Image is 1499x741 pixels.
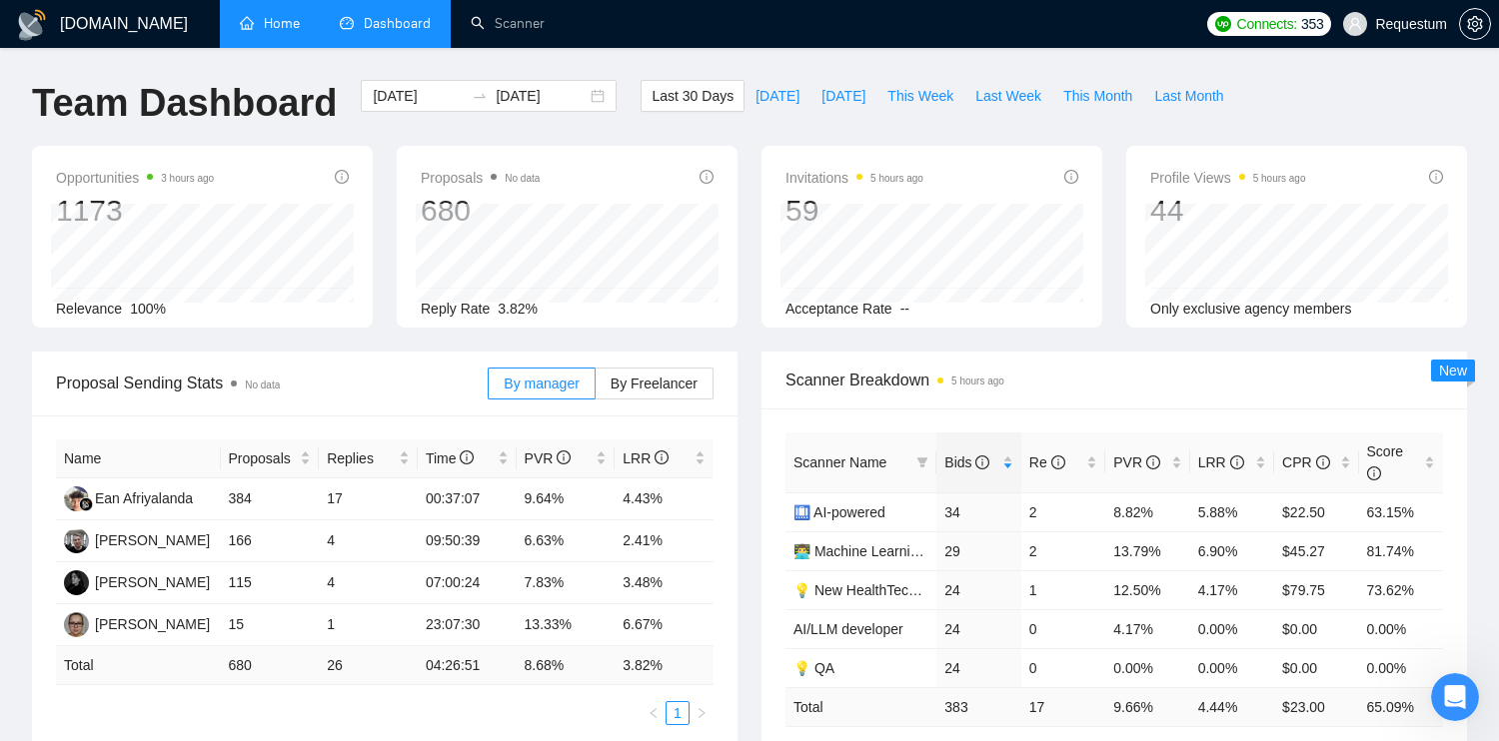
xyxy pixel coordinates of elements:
[1359,492,1443,531] td: 63.15%
[785,368,1443,392] span: Scanner Breakdown
[1460,16,1490,32] span: setting
[517,478,616,520] td: 9.64%
[944,454,989,470] span: Bids
[1301,13,1323,35] span: 353
[1316,455,1330,469] span: info-circle
[64,615,210,631] a: IK[PERSON_NAME]
[1190,687,1274,726] td: 4.44 %
[418,478,517,520] td: 00:37:07
[870,173,923,184] time: 5 hours ago
[418,646,517,685] td: 04:26:51
[1274,531,1358,570] td: $45.27
[1359,531,1443,570] td: 81.74%
[641,80,745,112] button: Last 30 Days
[1282,454,1329,470] span: CPR
[245,379,280,390] span: No data
[648,707,660,719] span: left
[472,88,488,104] span: swap-right
[700,170,714,184] span: info-circle
[936,648,1020,687] td: 24
[745,80,810,112] button: [DATE]
[517,646,616,685] td: 8.68 %
[319,562,418,604] td: 4
[810,80,876,112] button: [DATE]
[1274,570,1358,609] td: $79.75
[56,301,122,317] span: Relevance
[1359,648,1443,687] td: 0.00%
[56,439,221,478] th: Name
[1274,609,1358,648] td: $0.00
[642,701,666,725] li: Previous Page
[652,85,734,107] span: Last 30 Days
[1359,609,1443,648] td: 0.00%
[505,173,540,184] span: No data
[615,646,714,685] td: 3.82 %
[1064,170,1078,184] span: info-circle
[56,192,214,230] div: 1173
[161,173,214,184] time: 3 hours ago
[64,612,89,637] img: IK
[1190,648,1274,687] td: 0.00%
[1146,455,1160,469] span: info-circle
[1154,85,1223,107] span: Last Month
[1051,455,1065,469] span: info-circle
[335,170,349,184] span: info-circle
[1113,454,1160,470] span: PVR
[1367,443,1404,481] span: Score
[340,16,354,30] span: dashboard
[56,370,488,395] span: Proposal Sending Stats
[95,571,210,593] div: [PERSON_NAME]
[951,375,1004,386] time: 5 hours ago
[517,604,616,646] td: 13.33%
[319,646,418,685] td: 26
[1021,531,1105,570] td: 2
[655,450,669,464] span: info-circle
[1105,687,1189,726] td: 9.66 %
[690,701,714,725] button: right
[1150,166,1306,190] span: Profile Views
[785,687,936,726] td: Total
[1348,17,1362,31] span: user
[1190,609,1274,648] td: 0.00%
[130,301,166,317] span: 100%
[690,701,714,725] li: Next Page
[426,450,474,466] span: Time
[1021,648,1105,687] td: 0
[755,85,799,107] span: [DATE]
[95,613,210,635] div: [PERSON_NAME]
[793,582,957,598] a: 💡 New HealthTech UI/UX
[615,478,714,520] td: 4.43%
[1105,648,1189,687] td: 0.00%
[1274,648,1358,687] td: $0.00
[64,528,89,553] img: VL
[1274,492,1358,531] td: $22.50
[912,447,932,477] span: filter
[936,687,1020,726] td: 383
[319,478,418,520] td: 17
[319,604,418,646] td: 1
[460,450,474,464] span: info-circle
[496,85,587,107] input: End date
[1021,687,1105,726] td: 17
[64,486,89,511] img: EA
[16,9,48,41] img: logo
[1230,455,1244,469] span: info-circle
[418,520,517,562] td: 09:50:39
[373,85,464,107] input: Start date
[221,520,320,562] td: 166
[793,543,991,559] a: 👨‍💻 Machine Learning developer
[1359,570,1443,609] td: 73.62%
[421,166,540,190] span: Proposals
[964,80,1052,112] button: Last Week
[1429,170,1443,184] span: info-circle
[1052,80,1143,112] button: This Month
[557,450,571,464] span: info-circle
[64,489,193,505] a: EAEan Afriyalanda
[1105,492,1189,531] td: 8.82%
[319,439,418,478] th: Replies
[1459,8,1491,40] button: setting
[95,529,210,551] div: [PERSON_NAME]
[936,609,1020,648] td: 24
[1190,531,1274,570] td: 6.90%
[936,570,1020,609] td: 24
